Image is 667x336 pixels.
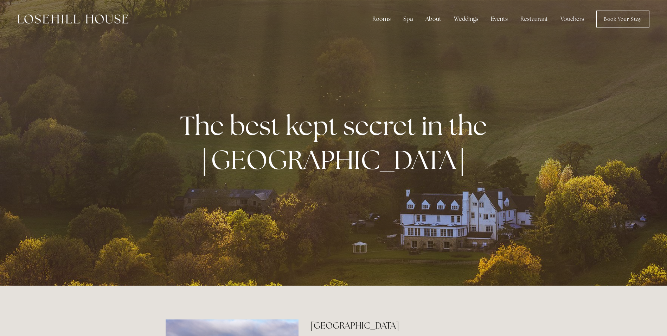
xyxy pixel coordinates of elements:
[420,12,447,26] div: About
[180,108,493,177] strong: The best kept secret in the [GEOGRAPHIC_DATA]
[515,12,553,26] div: Restaurant
[448,12,484,26] div: Weddings
[310,319,501,332] h2: [GEOGRAPHIC_DATA]
[596,11,649,27] a: Book Your Stay
[485,12,513,26] div: Events
[18,14,128,24] img: Losehill House
[367,12,396,26] div: Rooms
[398,12,418,26] div: Spa
[555,12,590,26] a: Vouchers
